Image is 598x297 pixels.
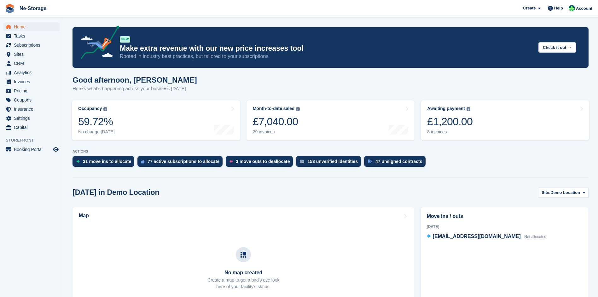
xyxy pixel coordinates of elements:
div: 153 unverified identities [307,159,358,164]
span: CRM [14,59,52,68]
div: 31 move ins to allocate [83,159,131,164]
span: Demo Location [550,189,580,196]
span: Analytics [14,68,52,77]
span: Home [14,22,52,31]
img: map-icn-33ee37083ee616e46c38cad1a60f524a97daa1e2b2c8c0bc3eb3415660979fc1.svg [241,252,246,258]
a: Preview store [52,146,60,153]
div: 59.72% [78,115,115,128]
span: Subscriptions [14,41,52,49]
span: Settings [14,114,52,123]
a: 3 move outs to deallocate [226,156,296,170]
a: menu [3,59,60,68]
img: icon-info-grey-7440780725fd019a000dd9b08b2336e03edf1995a4989e88bcd33f0948082b44.svg [296,107,300,111]
button: Check it out → [538,42,576,53]
div: Awaiting payment [427,106,465,111]
div: Month-to-date sales [253,106,294,111]
div: No change [DATE] [78,129,115,135]
span: Booking Portal [14,145,52,154]
img: move_ins_to_allocate_icon-fdf77a2bb77ea45bf5b3d319d69a93e2d87916cf1d5bf7949dd705db3b84f3ca.svg [76,160,80,163]
img: price-adjustments-announcement-icon-8257ccfd72463d97f412b2fc003d46551f7dbcb40ab6d574587a9cd5c0d94... [75,26,119,61]
span: [EMAIL_ADDRESS][DOMAIN_NAME] [433,234,521,239]
div: £7,040.00 [253,115,300,128]
a: menu [3,86,60,95]
span: Storefront [6,137,63,143]
a: Occupancy 59.72% No change [DATE] [72,100,240,140]
a: menu [3,22,60,31]
span: Help [554,5,563,11]
p: Make extra revenue with our new price increases tool [120,44,533,53]
a: 77 active subscriptions to allocate [137,156,226,170]
span: Invoices [14,77,52,86]
span: Not allocated [524,235,546,239]
div: £1,200.00 [427,115,473,128]
span: Site: [542,189,550,196]
div: 3 move outs to deallocate [236,159,290,164]
h1: Good afternoon, [PERSON_NAME] [73,76,197,84]
img: verify_identity-adf6edd0f0f0b5bbfe63781bf79b02c33cf7c696d77639b501bdc392416b5a36.svg [300,160,304,163]
h2: Map [79,213,89,218]
div: 29 invoices [253,129,300,135]
p: Here's what's happening across your business [DATE] [73,85,197,92]
a: menu [3,96,60,104]
span: Create [523,5,536,11]
h2: [DATE] in Demo Location [73,188,160,197]
div: 77 active subscriptions to allocate [148,159,219,164]
a: menu [3,68,60,77]
a: menu [3,41,60,49]
img: icon-info-grey-7440780725fd019a000dd9b08b2336e03edf1995a4989e88bcd33f0948082b44.svg [103,107,107,111]
p: ACTIONS [73,149,589,154]
a: Awaiting payment £1,200.00 8 invoices [421,100,589,140]
span: Coupons [14,96,52,104]
img: active_subscription_to_allocate_icon-d502201f5373d7db506a760aba3b589e785aa758c864c3986d89f69b8ff3... [141,160,144,164]
a: menu [3,114,60,123]
img: contract_signature_icon-13c848040528278c33f63329250d36e43548de30e8caae1d1a13099fd9432cc5.svg [368,160,372,163]
span: Insurance [14,105,52,114]
a: [EMAIL_ADDRESS][DOMAIN_NAME] Not allocated [427,233,547,241]
div: NEW [120,36,130,43]
p: Create a map to get a bird's eye look here of your facility's status. [207,277,279,290]
a: 153 unverified identities [296,156,364,170]
a: 47 unsigned contracts [364,156,429,170]
span: Capital [14,123,52,132]
p: Rooted in industry best practices, but tailored to your subscriptions. [120,53,533,60]
span: Pricing [14,86,52,95]
a: menu [3,145,60,154]
img: icon-info-grey-7440780725fd019a000dd9b08b2336e03edf1995a4989e88bcd33f0948082b44.svg [467,107,470,111]
div: 8 invoices [427,129,473,135]
div: Occupancy [78,106,102,111]
span: Account [576,5,592,12]
a: Month-to-date sales £7,040.00 29 invoices [247,100,415,140]
h2: Move ins / outs [427,213,583,220]
button: Site: Demo Location [538,187,589,198]
span: Sites [14,50,52,59]
div: 47 unsigned contracts [375,159,422,164]
div: [DATE] [427,224,583,230]
span: Tasks [14,32,52,40]
img: Jay Johal [569,5,575,11]
a: 31 move ins to allocate [73,156,137,170]
a: menu [3,32,60,40]
img: move_outs_to_deallocate_icon-f764333ba52eb49d3ac5e1228854f67142a1ed5810a6f6cc68b1a99e826820c5.svg [229,160,233,163]
h3: No map created [207,270,279,276]
a: menu [3,105,60,114]
a: menu [3,77,60,86]
img: stora-icon-8386f47178a22dfd0bd8f6a31ec36ba5ce8667c1dd55bd0f319d3a0aa187defe.svg [5,4,15,13]
a: Ne-Storage [17,3,49,14]
a: menu [3,123,60,132]
a: menu [3,50,60,59]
